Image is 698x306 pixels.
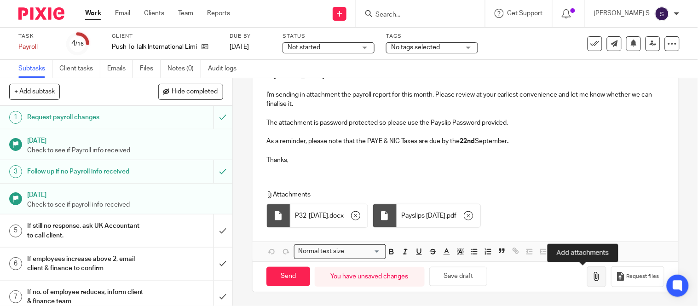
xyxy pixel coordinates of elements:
[18,33,55,40] label: Task
[107,60,133,78] a: Emails
[27,110,145,124] h1: Request payroll changes
[266,137,664,146] p: As a reminder, please note that the PAYE & NIC Taxes are due by the September
[18,60,52,78] a: Subtasks
[76,41,84,46] small: /16
[9,225,22,237] div: 5
[158,84,223,99] button: Hide completed
[18,7,64,20] img: Pixie
[112,33,218,40] label: Client
[27,200,223,209] p: Check to see if payroll info received
[207,9,230,18] a: Reports
[290,204,368,227] div: .
[295,211,328,220] span: P32-[DATE]
[508,138,509,144] strong: .
[397,204,480,227] div: .
[112,42,197,52] p: Push To Talk International Limited
[27,165,145,179] h1: Follow up if no Payroll info received
[115,9,130,18] a: Email
[429,267,487,287] button: Save draft
[208,60,243,78] a: Audit logs
[460,138,475,144] strong: 22nd
[172,88,218,96] span: Hide completed
[294,244,386,259] div: Search for option
[167,60,201,78] a: Notes (0)
[27,134,223,145] h1: [DATE]
[283,33,375,40] label: Status
[288,44,320,51] span: Not started
[85,9,101,18] a: Work
[230,44,249,50] span: [DATE]
[140,60,161,78] a: Files
[9,290,22,303] div: 7
[266,90,664,109] p: I'm sending in attachment the payroll report for this month. Please review at your earliest conve...
[144,9,164,18] a: Clients
[178,9,193,18] a: Team
[9,165,22,178] div: 3
[59,60,100,78] a: Client tasks
[9,111,22,124] div: 1
[266,267,310,287] input: Send
[347,247,381,256] input: Search for option
[508,10,543,17] span: Get Support
[27,188,223,200] h1: [DATE]
[375,11,457,19] input: Search
[627,273,659,280] span: Request files
[266,190,657,199] p: Attachments
[296,247,346,256] span: Normal text size
[230,33,271,40] label: Due by
[594,9,650,18] p: [PERSON_NAME] S
[447,211,456,220] span: pdf
[9,257,22,270] div: 6
[329,211,344,220] span: docx
[391,44,440,51] span: No tags selected
[18,42,55,52] div: Payroll
[315,267,425,287] div: You have unsaved changes
[401,211,445,220] span: Payslips [DATE]
[72,38,84,49] div: 4
[655,6,669,21] img: svg%3E
[27,252,145,276] h1: If employees increase above 2, email client & finance to confirm
[9,84,60,99] button: + Add subtask
[27,146,223,155] p: Check to see if Payroll info received
[386,33,478,40] label: Tags
[611,266,664,287] button: Request files
[266,118,664,127] p: The attachment is password protected so please use the Payslip Password provided.
[27,219,145,242] h1: If still no response, ask UK Accountant to call client.
[266,156,664,165] p: Thanks,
